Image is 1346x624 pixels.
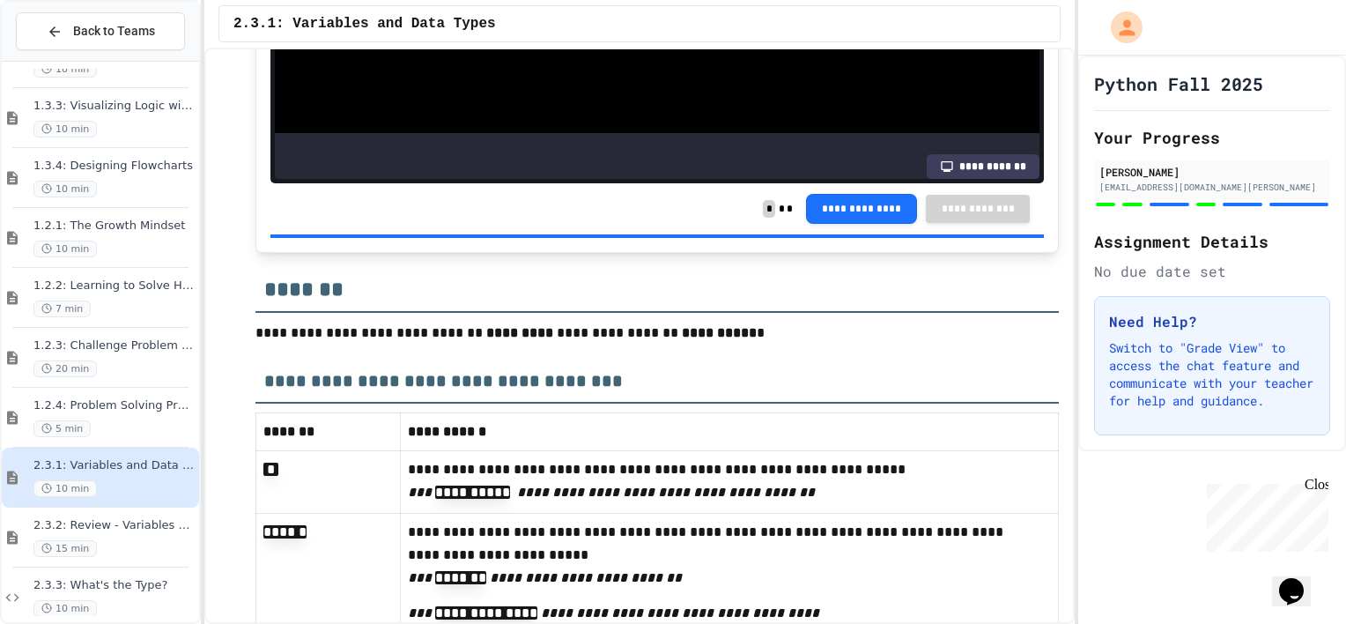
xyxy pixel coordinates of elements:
[33,301,91,317] span: 7 min
[33,181,97,197] span: 10 min
[33,540,97,557] span: 15 min
[1094,261,1330,282] div: No due date set
[33,241,97,257] span: 10 min
[33,578,196,593] span: 2.3.3: What's the Type?
[33,360,97,377] span: 20 min
[1094,71,1263,96] h1: Python Fall 2025
[1094,125,1330,150] h2: Your Progress
[73,22,155,41] span: Back to Teams
[33,338,196,353] span: 1.2.3: Challenge Problem - The Bridge
[33,518,196,533] span: 2.3.2: Review - Variables and Data Types
[33,159,196,174] span: 1.3.4: Designing Flowcharts
[233,13,496,34] span: 2.3.1: Variables and Data Types
[1200,477,1328,552] iframe: chat widget
[33,121,97,137] span: 10 min
[1109,311,1315,332] h3: Need Help?
[33,398,196,413] span: 1.2.4: Problem Solving Practice
[33,458,196,473] span: 2.3.1: Variables and Data Types
[33,600,97,617] span: 10 min
[33,99,196,114] span: 1.3.3: Visualizing Logic with Flowcharts
[1109,339,1315,410] p: Switch to "Grade View" to access the chat feature and communicate with your teacher for help and ...
[1272,553,1328,606] iframe: chat widget
[33,480,97,497] span: 10 min
[33,279,196,293] span: 1.2.2: Learning to Solve Hard Problems
[1099,181,1325,194] div: [EMAIL_ADDRESS][DOMAIN_NAME][PERSON_NAME]
[33,61,97,78] span: 10 min
[33,420,91,437] span: 5 min
[1099,164,1325,180] div: [PERSON_NAME]
[1092,7,1147,48] div: My Account
[33,219,196,234] span: 1.2.1: The Growth Mindset
[7,7,122,112] div: Chat with us now!Close
[1094,229,1330,254] h2: Assignment Details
